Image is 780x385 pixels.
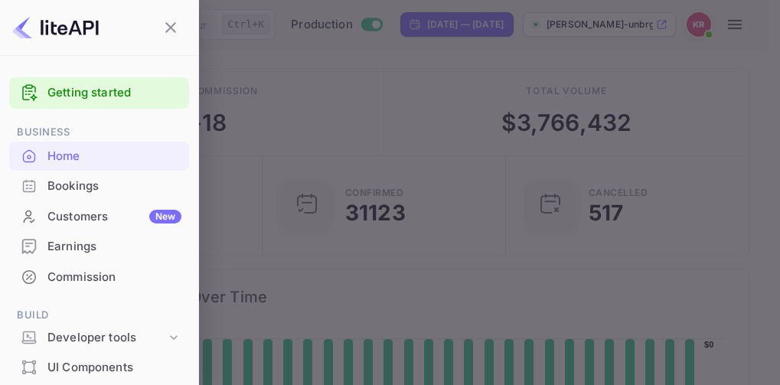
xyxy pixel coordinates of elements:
[9,202,189,232] div: CustomersNew
[12,15,99,40] img: LiteAPI logo
[47,269,181,286] div: Commission
[47,359,181,377] div: UI Components
[9,307,189,324] span: Build
[9,325,189,351] div: Developer tools
[9,353,189,383] div: UI Components
[47,148,181,165] div: Home
[47,329,166,347] div: Developer tools
[9,171,189,200] a: Bookings
[47,178,181,195] div: Bookings
[47,208,181,226] div: Customers
[9,232,189,260] a: Earnings
[9,202,189,230] a: CustomersNew
[9,171,189,201] div: Bookings
[9,353,189,381] a: UI Components
[9,142,189,171] div: Home
[9,232,189,262] div: Earnings
[9,263,189,291] a: Commission
[47,84,181,102] a: Getting started
[9,124,189,141] span: Business
[149,210,181,223] div: New
[9,263,189,292] div: Commission
[9,77,189,109] div: Getting started
[47,238,181,256] div: Earnings
[9,142,189,170] a: Home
